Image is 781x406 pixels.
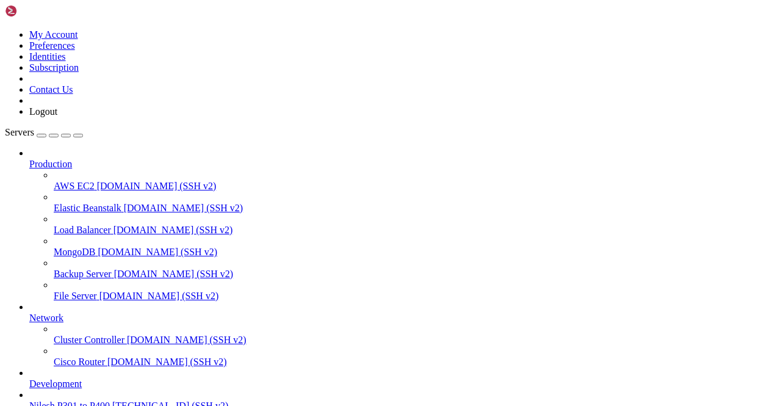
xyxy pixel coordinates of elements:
span: [DOMAIN_NAME] (SSH v2) [114,269,234,279]
span: File Server [54,291,97,301]
li: Development [29,368,776,390]
a: Load Balancer [DOMAIN_NAME] (SSH v2) [54,225,776,236]
a: Elastic Beanstalk [DOMAIN_NAME] (SSH v2) [54,203,776,214]
span: Cisco Router [54,357,105,367]
a: Identities [29,51,66,62]
a: Cisco Router [DOMAIN_NAME] (SSH v2) [54,357,776,368]
span: [DOMAIN_NAME] (SSH v2) [98,247,217,257]
a: Servers [5,127,83,137]
span: Load Balancer [54,225,111,235]
a: MongoDB [DOMAIN_NAME] (SSH v2) [54,247,776,258]
span: Elastic Beanstalk [54,203,121,213]
span: Development [29,379,82,389]
a: Logout [29,106,57,117]
a: AWS EC2 [DOMAIN_NAME] (SSH v2) [54,181,776,192]
a: Backup Server [DOMAIN_NAME] (SSH v2) [54,269,776,280]
li: MongoDB [DOMAIN_NAME] (SSH v2) [54,236,776,258]
span: MongoDB [54,247,95,257]
li: Cluster Controller [DOMAIN_NAME] (SSH v2) [54,324,776,346]
a: Contact Us [29,84,73,95]
img: Shellngn [5,5,75,17]
li: Backup Server [DOMAIN_NAME] (SSH v2) [54,258,776,280]
li: Network [29,302,776,368]
span: Network [29,313,63,323]
li: Load Balancer [DOMAIN_NAME] (SSH v2) [54,214,776,236]
span: Servers [5,127,34,137]
span: [DOMAIN_NAME] (SSH v2) [97,181,217,191]
span: Production [29,159,72,169]
a: Preferences [29,40,75,51]
span: [DOMAIN_NAME] (SSH v2) [127,335,247,345]
a: File Server [DOMAIN_NAME] (SSH v2) [54,291,776,302]
a: Subscription [29,62,79,73]
a: Production [29,159,776,170]
a: My Account [29,29,78,40]
span: Cluster Controller [54,335,124,345]
span: [DOMAIN_NAME] (SSH v2) [124,203,243,213]
span: [DOMAIN_NAME] (SSH v2) [99,291,219,301]
span: Backup Server [54,269,112,279]
span: [DOMAIN_NAME] (SSH v2) [107,357,227,367]
li: Production [29,148,776,302]
li: Elastic Beanstalk [DOMAIN_NAME] (SSH v2) [54,192,776,214]
span: AWS EC2 [54,181,95,191]
a: Cluster Controller [DOMAIN_NAME] (SSH v2) [54,335,776,346]
li: Cisco Router [DOMAIN_NAME] (SSH v2) [54,346,776,368]
a: Development [29,379,776,390]
span: [DOMAIN_NAME] (SSH v2) [113,225,233,235]
li: AWS EC2 [DOMAIN_NAME] (SSH v2) [54,170,776,192]
li: File Server [DOMAIN_NAME] (SSH v2) [54,280,776,302]
a: Network [29,313,776,324]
